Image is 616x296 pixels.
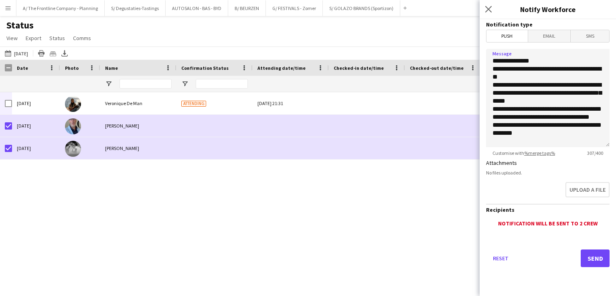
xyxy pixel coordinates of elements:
[6,34,18,42] span: View
[3,49,30,58] button: [DATE]
[181,65,229,71] span: Confirmation Status
[196,79,248,89] input: Confirmation Status Filter Input
[48,49,58,58] app-action-btn: Crew files as ZIP
[26,34,41,42] span: Export
[65,96,81,112] img: Veronique De Man
[65,141,81,157] img: Camille Blindeman
[486,150,561,156] span: Customise with
[486,206,610,213] h3: Recipients
[12,115,60,137] div: [DATE]
[60,49,69,58] app-action-btn: Export XLSX
[65,118,81,134] img: Thierry Seghers
[486,170,610,176] div: No files uploaded.
[257,92,324,114] div: [DATE] 21:31
[49,34,65,42] span: Status
[3,33,21,43] a: View
[486,21,610,28] h3: Notification type
[120,79,172,89] input: Name Filter Input
[65,65,79,71] span: Photo
[565,182,610,197] button: Upload a file
[181,101,206,107] span: Attending
[581,150,610,156] span: 307 / 400
[524,150,555,156] a: %merge tags%
[12,137,60,159] div: [DATE]
[105,65,118,71] span: Name
[486,249,515,267] button: Reset
[105,123,139,129] span: [PERSON_NAME]
[266,0,323,16] button: G/ FESTIVALS - Zomer
[571,30,609,42] span: SMS
[486,220,610,227] div: Notification will be sent to 2 crew
[228,0,266,16] button: B/ BEURZEN
[480,4,616,14] h3: Notify Workforce
[181,80,188,87] button: Open Filter Menu
[36,49,46,58] app-action-btn: Print
[105,0,166,16] button: S/ Degustaties-Tastings
[105,145,139,151] span: [PERSON_NAME]
[410,65,464,71] span: Checked-out date/time
[16,0,105,16] button: A/ The Frontline Company - Planning
[105,80,112,87] button: Open Filter Menu
[334,65,384,71] span: Checked-in date/time
[12,92,60,114] div: [DATE]
[73,34,91,42] span: Comms
[323,0,400,16] button: S/ GOLAZO BRANDS (Sportizon)
[581,249,610,267] button: Send
[17,65,28,71] span: Date
[486,30,528,42] span: Push
[257,65,306,71] span: Attending date/time
[46,33,68,43] a: Status
[105,100,142,106] span: Veronique De Man
[486,159,517,166] label: Attachments
[22,33,45,43] a: Export
[528,30,571,42] span: Email
[166,0,228,16] button: AUTOSALON - BAS - BYD
[70,33,94,43] a: Comms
